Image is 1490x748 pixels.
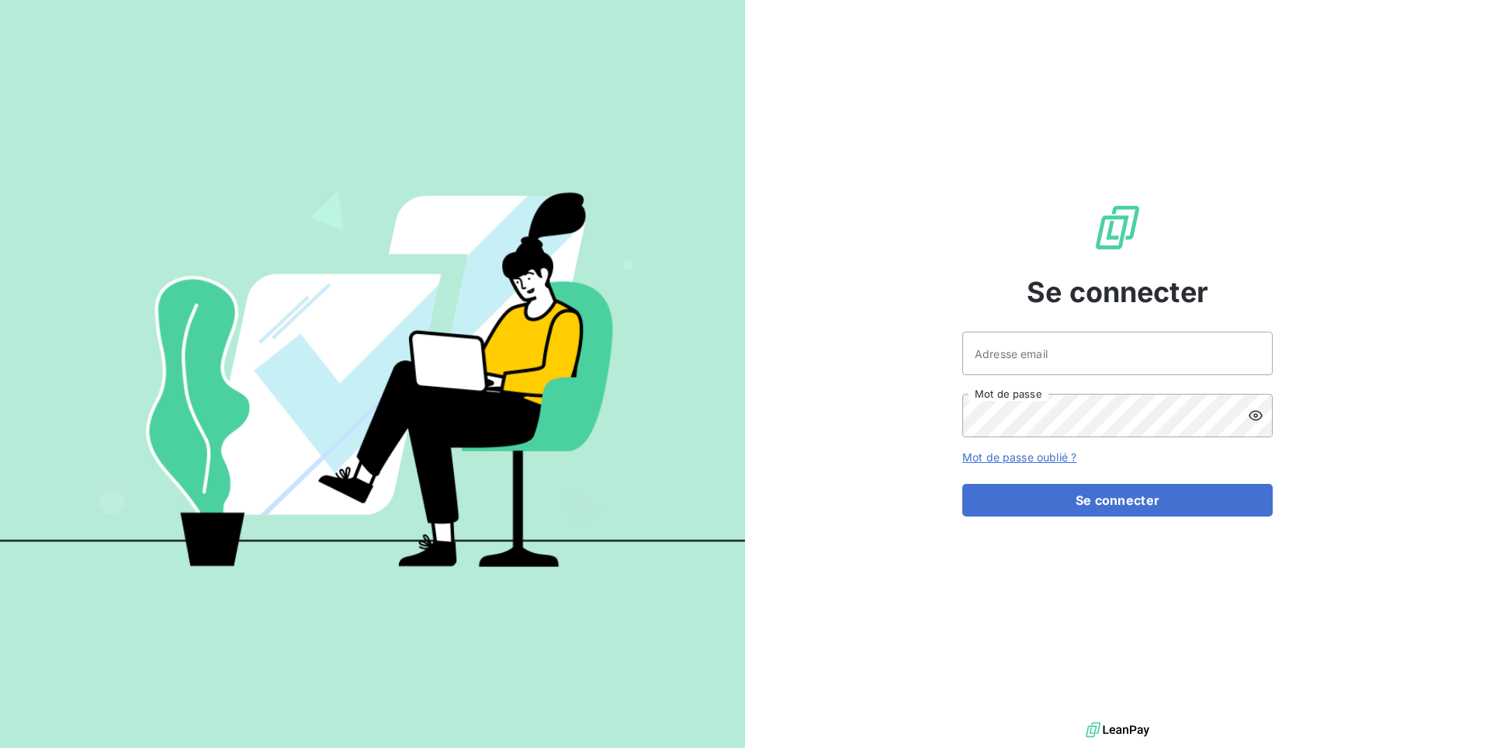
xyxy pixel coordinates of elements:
[962,451,1076,464] a: Mot de passe oublié ?
[1093,203,1142,252] img: Logo LeanPay
[962,484,1273,517] button: Se connecter
[962,332,1273,375] input: placeholder
[1086,718,1149,742] img: logo
[1027,271,1208,313] span: Se connecter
